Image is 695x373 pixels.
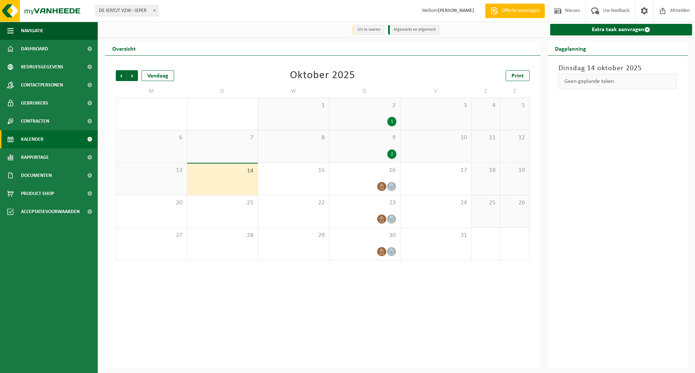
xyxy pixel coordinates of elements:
span: 12 [504,134,525,142]
td: Z [500,85,529,98]
span: 20 [120,199,183,207]
span: Gebruikers [21,94,48,112]
h2: Overzicht [105,41,143,55]
span: 16 [333,166,397,174]
span: 13 [120,166,183,174]
span: 7 [191,134,254,142]
span: 23 [333,199,397,207]
td: Z [472,85,501,98]
span: 18 [475,166,497,174]
div: Geen geplande taken [559,74,677,89]
span: 24 [404,199,468,207]
div: Vandaag [142,70,174,81]
span: 26 [504,199,525,207]
span: 14 [191,167,254,175]
span: 9 [333,134,397,142]
div: 2 [387,149,396,159]
span: 3 [404,102,468,110]
td: V [400,85,472,98]
td: D [187,85,258,98]
span: Contracten [21,112,49,130]
span: Navigatie [21,22,43,40]
li: Uit te voeren [352,25,384,35]
span: Product Shop [21,185,54,203]
span: 2 [333,102,397,110]
span: 29 [262,232,325,240]
span: Kalender [21,130,43,148]
span: 4 [475,102,497,110]
span: Volgende [127,70,138,81]
span: Offerte aanvragen [500,7,541,14]
span: Documenten [21,166,52,185]
span: 6 [120,134,183,142]
span: Contactpersonen [21,76,63,94]
span: 21 [191,199,254,207]
span: Bedrijfsgegevens [21,58,63,76]
span: 8 [262,134,325,142]
span: 17 [404,166,468,174]
span: 25 [475,199,497,207]
span: 10 [404,134,468,142]
strong: [PERSON_NAME] [438,8,474,13]
div: Oktober 2025 [290,70,355,81]
h2: Dagplanning [548,41,593,55]
span: DE IEP/CJT VZW - IEPER [96,5,159,16]
td: M [116,85,187,98]
span: 1 [262,102,325,110]
li: Afgewerkt en afgemeld [388,25,439,35]
a: Print [506,70,530,81]
span: 5 [504,102,525,110]
a: Extra taak aanvragen [550,24,692,35]
td: W [258,85,329,98]
span: 22 [262,199,325,207]
span: 30 [333,232,397,240]
span: DE IEP/CJT VZW - IEPER [96,6,158,16]
a: Offerte aanvragen [485,4,545,18]
span: Print [511,73,524,79]
span: 11 [475,134,497,142]
h3: Dinsdag 14 oktober 2025 [559,63,677,74]
span: 15 [262,166,325,174]
span: Rapportage [21,148,49,166]
span: Acceptatievoorwaarden [21,203,80,221]
span: 19 [504,166,525,174]
span: Vorige [116,70,127,81]
span: 27 [120,232,183,240]
span: 28 [191,232,254,240]
div: 1 [387,117,396,126]
span: Dashboard [21,40,48,58]
span: 31 [404,232,468,240]
td: D [329,85,401,98]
